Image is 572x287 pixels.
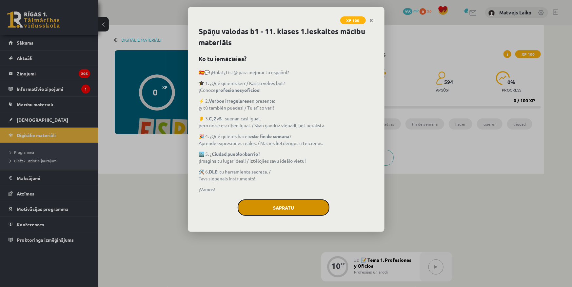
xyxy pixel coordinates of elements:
h1: Spāņu valodas b1 - 11. klases 1.ieskaites mācību materiāls [199,26,373,48]
b: profesiones [216,87,242,93]
p: 🏙️ 5. ¿ , o ? ¡Imagina tu lugar ideal! / Iztēlojies savu ideālo vietu! [199,151,373,164]
b: S [219,115,222,121]
b: C, Z [209,115,217,121]
p: 🛠️ 6. : tu herramienta secreta. / Tavs slepenais instruments! [199,168,373,182]
b: Verbos irregulares [209,98,249,104]
b: este fin de semana [249,133,290,139]
a: Close [366,14,377,27]
p: 🇪🇸💬 ¡Hola! ¿List@ para mejorar tu español? [199,69,373,76]
b: Ciudad [212,151,227,157]
p: ¡Vamos! [199,186,373,193]
b: DLE [209,169,218,174]
h2: Ko tu iemācīsies? [199,54,373,63]
b: pueblo [228,151,243,157]
p: ⚡ 2. en presente: ¡y tú también puedes! / Tu arī to vari! [199,97,373,111]
span: XP 100 [340,16,366,24]
p: 🎉 4. ¿Qué quieres hacer ? Aprende expresiones reales. / Mācies lietderīgus izteicienus. [199,133,373,147]
p: 👂 3. y – suenan casi igual, pero no se escriben igual. / Skan gandrīz vienādi, bet neraksta. [199,115,373,129]
button: Sapratu [238,199,329,216]
p: 🎓 1. ¿Qué quieres ser? / Kas tu vēlies būt? ¡Conoce y ! [199,80,373,93]
b: barrio [245,151,259,157]
b: oficios [245,87,260,93]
